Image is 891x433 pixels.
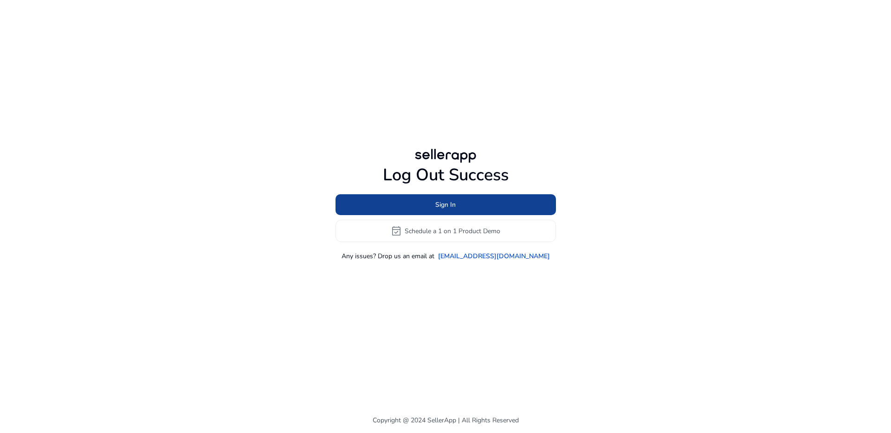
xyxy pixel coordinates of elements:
span: event_available [391,225,402,236]
a: [EMAIL_ADDRESS][DOMAIN_NAME] [438,251,550,261]
p: Any issues? Drop us an email at [342,251,434,261]
h1: Log Out Success [336,165,556,185]
button: event_availableSchedule a 1 on 1 Product Demo [336,220,556,242]
span: Sign In [435,200,456,210]
button: Sign In [336,194,556,215]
